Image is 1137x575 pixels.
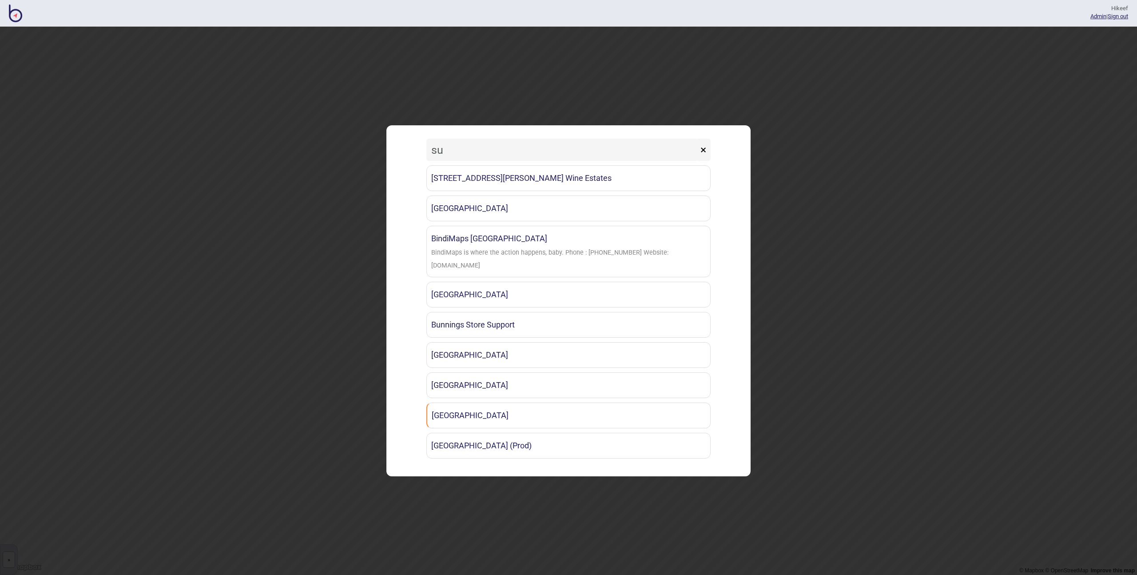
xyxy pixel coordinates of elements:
[9,4,22,22] img: BindiMaps CMS
[1090,13,1108,20] span: |
[696,139,711,161] button: ×
[426,312,711,338] a: Bunnings Store Support
[426,372,711,398] a: [GEOGRAPHIC_DATA]
[426,139,698,161] input: Search locations by tag + name
[426,342,711,368] a: [GEOGRAPHIC_DATA]
[1090,13,1106,20] a: Admin
[426,165,711,191] a: [STREET_ADDRESS][PERSON_NAME] Wine Estates
[426,433,711,459] a: [GEOGRAPHIC_DATA] (Prod)
[426,403,711,428] a: [GEOGRAPHIC_DATA]
[426,226,711,277] a: BindiMaps [GEOGRAPHIC_DATA]BindiMaps is where the action happens, baby. Phone : [PHONE_NUMBER] We...
[426,282,711,307] a: [GEOGRAPHIC_DATA]
[1108,13,1128,20] button: Sign out
[426,196,711,221] a: [GEOGRAPHIC_DATA]
[1090,4,1128,12] div: Hi keef
[431,247,706,272] div: BindiMaps is where the action happens, baby. Phone : 0410064210 Website: www.bindimaps.com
